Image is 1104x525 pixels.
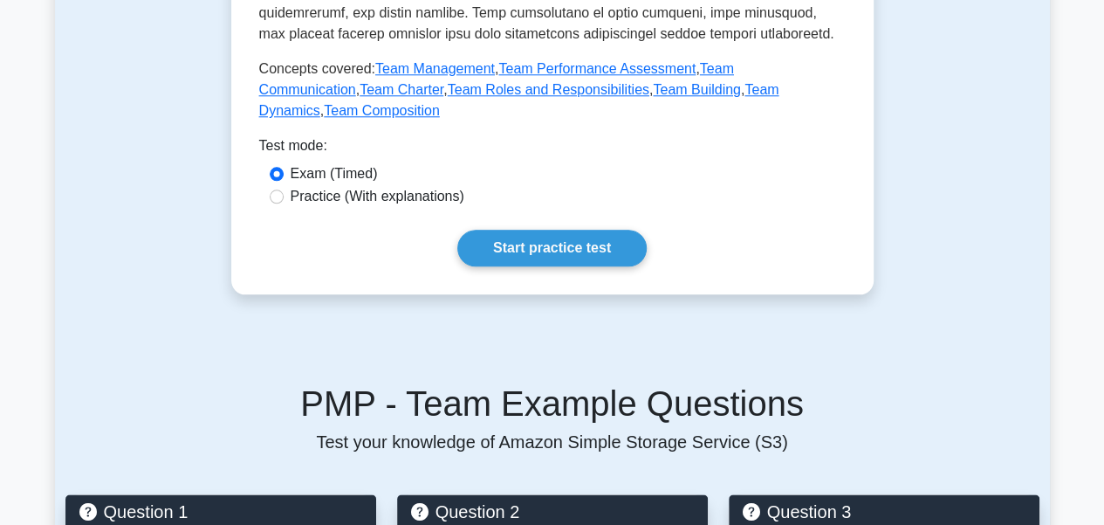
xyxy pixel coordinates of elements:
[360,82,443,97] a: Team Charter
[259,59,846,121] p: Concepts covered: , , , , , , ,
[375,61,495,76] a: Team Management
[291,163,378,184] label: Exam (Timed)
[259,135,846,163] div: Test mode:
[743,501,1025,522] h5: Question 3
[65,432,1039,452] p: Test your knowledge of Amazon Simple Storage Service (S3)
[457,230,647,266] a: Start practice test
[448,82,649,97] a: Team Roles and Responsibilities
[65,383,1039,425] h5: PMP - Team Example Questions
[324,103,440,118] a: Team Composition
[411,501,694,522] h5: Question 2
[79,501,362,522] h5: Question 1
[291,186,464,207] label: Practice (With explanations)
[498,61,696,76] a: Team Performance Assessment
[653,82,741,97] a: Team Building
